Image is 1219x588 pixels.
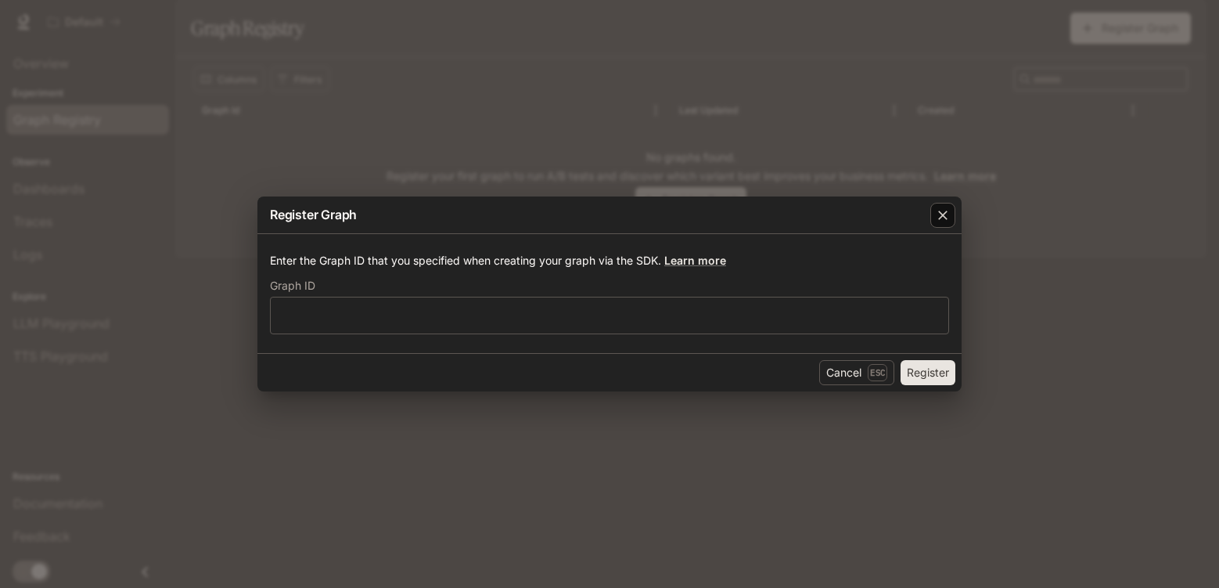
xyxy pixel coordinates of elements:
button: CancelEsc [819,360,894,385]
p: Register Graph [270,205,357,224]
button: Register [901,360,955,385]
a: Learn more [664,254,726,267]
p: Graph ID [270,280,315,291]
p: Esc [868,364,887,381]
p: Enter the Graph ID that you specified when creating your graph via the SDK. [270,253,949,269]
